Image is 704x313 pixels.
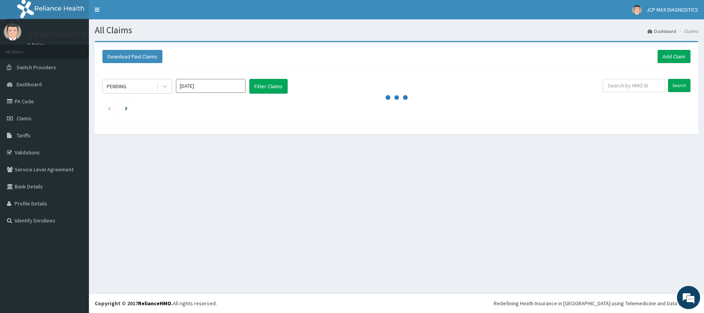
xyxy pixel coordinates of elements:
[385,86,408,109] svg: audio-loading
[107,104,111,111] a: Previous page
[138,300,171,307] a: RelianceHMO
[176,79,245,93] input: Select Month and Year
[89,293,704,313] footer: All rights reserved.
[668,79,690,92] input: Search
[648,28,676,34] a: Dashboard
[125,104,128,111] a: Next page
[494,299,698,307] div: Redefining Heath Insurance in [GEOGRAPHIC_DATA] using Telemedicine and Data Science!
[27,42,46,48] a: Online
[17,81,42,88] span: Dashboard
[102,50,162,63] button: Download Paid Claims
[632,5,642,15] img: User Image
[17,115,32,122] span: Claims
[107,82,126,90] div: PENDING
[95,300,173,307] strong: Copyright © 2017 .
[17,132,31,139] span: Tariffs
[27,31,95,38] p: JCP MAX DIAGNOSTICS
[249,79,288,94] button: Filter Claims
[17,64,56,71] span: Switch Providers
[4,23,21,41] img: User Image
[677,28,698,34] li: Claims
[658,50,690,63] a: Add Claim
[603,79,665,92] input: Search by HMO ID
[646,6,698,13] span: JCP MAX DIAGNOSTICS
[95,25,698,35] h1: All Claims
